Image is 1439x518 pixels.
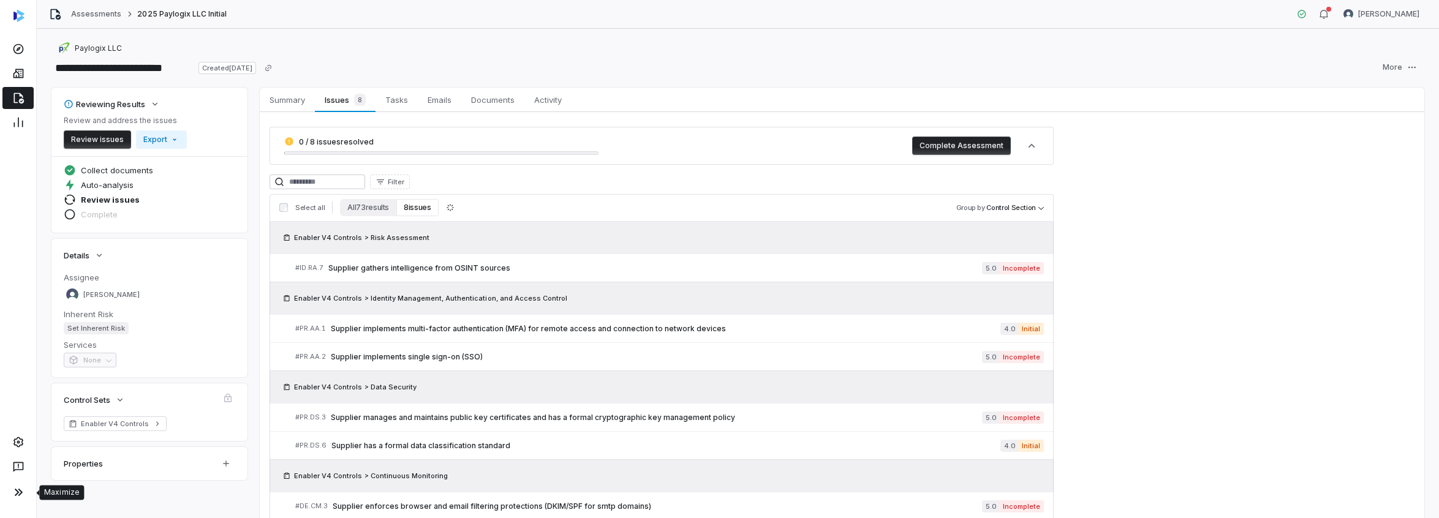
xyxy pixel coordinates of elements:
span: Incomplete [999,411,1044,424]
a: #PR.DS.3Supplier manages and maintains public key certificates and has a formal cryptographic key... [295,404,1044,431]
span: 2025 Paylogix LLC Initial [137,9,227,19]
span: Summary [265,92,310,108]
span: Supplier has a formal data classification standard [331,441,1000,451]
button: Control Sets [60,387,129,413]
span: Supplier manages and maintains public key certificates and has a formal cryptographic key managem... [331,413,982,422]
span: Group by [956,203,985,212]
span: 0 / 8 issues resolved [299,137,374,146]
img: svg%3e [13,10,25,22]
span: Filter [388,178,404,187]
span: Enabler V4 Controls > Identity Management, Authentication, and Access Control [294,293,567,303]
div: Reviewing Results [64,99,145,110]
span: Enabler V4 Controls [81,419,149,429]
span: Enabler V4 Controls > Risk Assessment [294,233,429,242]
span: Activity [529,92,567,108]
span: Enabler V4 Controls > Data Security [294,382,417,392]
span: # PR.AA.2 [295,352,326,361]
button: 8 issues [396,199,438,216]
span: Documents [466,92,519,108]
button: Complete Assessment [912,137,1011,155]
div: Maximize [44,487,79,497]
span: Incomplete [999,351,1044,363]
dt: Inherent Risk [64,309,235,320]
a: #PR.AA.2Supplier implements single sign-on (SSO)5.0Incomplete [295,343,1044,370]
button: All 73 results [340,199,396,216]
span: Collect documents [81,165,153,176]
span: Supplier implements multi-factor authentication (MFA) for remote access and connection to network... [331,324,1000,334]
input: Select all [279,203,288,212]
span: Set Inherent Risk [64,322,129,334]
span: Emails [423,92,456,108]
span: Auto-analysis [81,179,134,190]
span: 5.0 [982,411,999,424]
span: Enabler V4 Controls > Continuous Monitoring [294,471,448,481]
span: 5.0 [982,262,999,274]
button: Export [136,130,187,149]
span: Paylogix LLC [75,43,122,53]
span: # PR.DS.3 [295,413,326,422]
span: [PERSON_NAME] [83,290,140,299]
span: 5.0 [982,500,999,512]
a: #PR.AA.1Supplier implements multi-factor authentication (MFA) for remote access and connection to... [295,315,1044,342]
span: Initial [1018,323,1044,335]
span: [PERSON_NAME] [1358,9,1419,19]
span: Select all [295,203,325,212]
span: 4.0 [1000,323,1018,335]
p: Review and address the issues [64,116,187,126]
span: Incomplete [999,262,1044,274]
button: Copy link [257,57,279,79]
span: Tasks [380,92,413,108]
a: #PR.DS.6Supplier has a formal data classification standard4.0Initial [295,432,1044,459]
button: https://paylogix.com/Paylogix LLC [54,37,126,59]
span: # PR.DS.6 [295,441,327,450]
img: Anita Ritter avatar [1343,9,1353,19]
span: 4.0 [1000,440,1018,452]
span: 8 [354,94,366,106]
a: #ID.RA.7Supplier gathers intelligence from OSINT sources5.0Incomplete [295,254,1044,282]
button: Review issues [64,130,131,149]
button: Details [60,242,108,268]
span: # DE.CM.3 [295,501,328,511]
img: Anita Ritter avatar [66,288,78,301]
span: Initial [1018,440,1044,452]
span: Issues [320,91,370,108]
span: 5.0 [982,351,999,363]
span: Incomplete [999,500,1044,512]
span: Review issues [81,194,140,205]
span: # ID.RA.7 [295,263,323,272]
span: Details [64,250,89,261]
button: Filter [370,175,410,189]
dt: Assignee [64,272,235,283]
span: Control Sets [64,394,110,405]
span: Supplier gathers intelligence from OSINT sources [328,263,982,273]
button: More [1375,58,1424,77]
button: Anita Ritter avatar[PERSON_NAME] [1336,5,1427,23]
span: Supplier implements single sign-on (SSO) [331,352,982,362]
span: Complete [81,209,118,220]
a: Assessments [71,9,121,19]
span: # PR.AA.1 [295,324,326,333]
dt: Services [64,339,235,350]
a: Enabler V4 Controls [64,416,167,431]
span: Supplier enforces browser and email filtering protections (DKIM/SPF for smtp domains) [333,501,982,511]
button: Reviewing Results [60,91,164,117]
span: Created [DATE] [198,62,256,74]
